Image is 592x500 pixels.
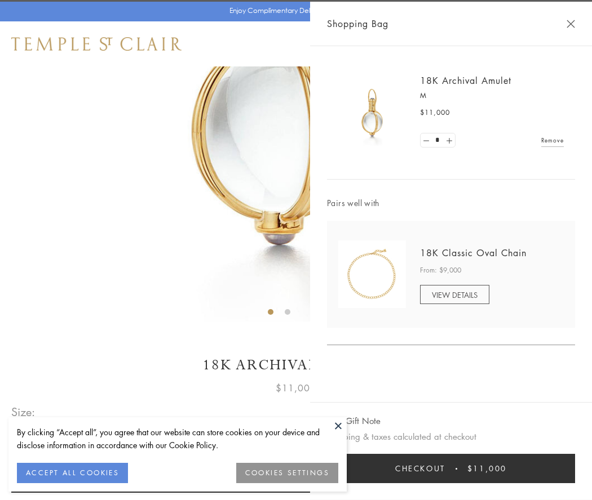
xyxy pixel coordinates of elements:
[420,90,564,101] p: M
[420,285,489,304] a: VIEW DETAILS
[420,265,461,276] span: From: $9,000
[276,381,316,395] span: $11,000
[11,37,182,51] img: Temple St. Clair
[327,414,381,428] button: Add Gift Note
[327,16,388,31] span: Shopping Bag
[420,107,450,118] span: $11,000
[11,403,36,421] span: Size:
[420,247,527,259] a: 18K Classic Oval Chain
[420,74,511,87] a: 18K Archival Amulet
[338,240,406,308] img: N88865-OV18
[541,134,564,146] a: Remove
[327,197,575,209] span: Pairs well with
[338,79,406,146] img: 18K Archival Amulet
[395,462,445,475] span: Checkout
[11,355,581,375] h1: 18K Archival Amulet
[432,289,478,300] span: VIEW DETAILS
[467,462,507,475] span: $11,000
[236,463,338,483] button: COOKIES SETTINGS
[327,430,575,444] p: Shipping & taxes calculated at checkout
[421,133,432,148] a: Set quantity to 0
[327,454,575,483] button: Checkout $11,000
[17,463,128,483] button: ACCEPT ALL COOKIES
[567,20,575,28] button: Close Shopping Bag
[17,426,338,452] div: By clicking “Accept all”, you agree that our website can store cookies on your device and disclos...
[443,133,454,148] a: Set quantity to 2
[229,5,357,16] p: Enjoy Complimentary Delivery & Returns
